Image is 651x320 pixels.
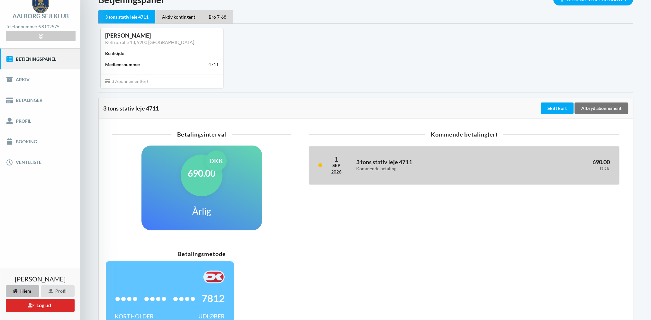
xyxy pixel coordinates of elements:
[6,22,75,31] div: Telefonnummer:
[541,102,574,114] div: Skift kort
[103,105,539,111] div: 3 tons stativ leje 4711
[115,295,138,301] span: ••••
[105,40,194,45] a: Kettrup alle 13, 9200 [GEOGRAPHIC_DATA]
[309,131,619,137] div: Kommende betaling(er)
[173,295,196,301] span: ••••
[206,150,227,171] div: DKK
[41,285,75,297] div: Profil
[507,158,610,171] h3: 690.00
[105,61,140,68] div: Medlemsnummer
[115,313,154,319] div: Kortholder
[198,313,225,319] div: Udløber
[98,10,155,24] div: 3 tons stativ leje 4711
[155,10,202,23] div: Aktiv kontingent
[331,169,341,175] div: 2026
[112,131,291,137] div: Betalingsinterval
[105,78,148,84] span: 3 Abonnement(er)
[356,166,498,172] div: Kommende betaling
[105,32,219,39] div: [PERSON_NAME]
[202,295,225,301] span: 7812
[202,10,233,23] div: Bro 7-68
[13,13,69,19] div: Aalborg Sejlklub
[507,166,610,172] div: DKK
[6,299,75,312] button: Log ud
[331,162,341,169] div: Sep
[192,205,211,217] h1: Årlig
[574,102,628,114] div: Afbryd abonnement
[144,295,167,301] span: ••••
[6,285,39,297] div: Hjem
[108,251,295,257] div: Betalingsmetode
[105,50,124,57] div: Benhøjde
[15,276,66,282] span: [PERSON_NAME]
[356,158,498,171] h3: 3 tons stativ leje 4711
[203,271,225,283] img: F+AAQC4Rur0ZFP9BwAAAABJRU5ErkJggg==
[208,61,219,68] div: 4711
[188,167,215,179] h1: 690.00
[331,156,341,162] div: 1
[39,24,59,29] strong: 98102575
